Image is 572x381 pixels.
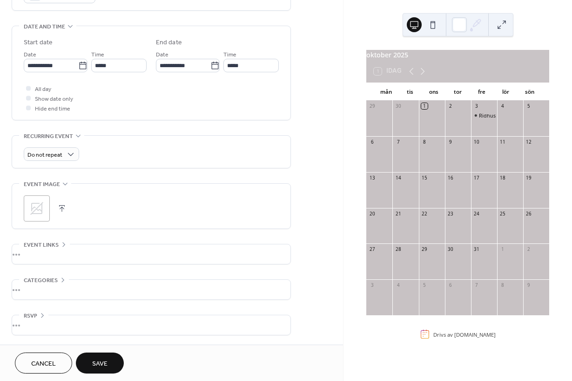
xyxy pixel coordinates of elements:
div: ••• [12,244,290,264]
div: 7 [395,139,402,145]
span: Event image [24,180,60,189]
div: 4 [395,282,402,289]
div: 8 [421,139,428,145]
div: 6 [369,139,376,145]
div: 23 [447,210,454,217]
button: Save [76,353,124,374]
div: 4 [499,103,506,110]
div: 10 [473,139,480,145]
span: Do not repeat [27,150,62,160]
div: 2 [525,246,532,253]
span: All day [35,84,51,94]
div: lör [494,83,518,101]
span: Time [223,50,236,60]
div: Start date [24,38,53,48]
div: 30 [447,246,454,253]
span: Cancel [31,359,56,369]
div: oktober 2025 [366,50,549,60]
div: Drivs av [433,331,496,338]
div: 19 [525,174,532,181]
div: 17 [473,174,480,181]
div: 6 [447,282,454,289]
span: Recurring event [24,132,73,141]
span: Date and time [24,22,65,32]
div: End date [156,38,182,48]
div: 2 [447,103,454,110]
div: 1 [499,246,506,253]
div: 7 [473,282,480,289]
div: 21 [395,210,402,217]
div: 11 [499,139,506,145]
div: 20 [369,210,376,217]
div: mån [374,83,398,101]
div: 12 [525,139,532,145]
div: 3 [473,103,480,110]
div: 9 [525,282,532,289]
div: 27 [369,246,376,253]
div: 3 [369,282,376,289]
span: Save [92,359,108,369]
div: 26 [525,210,532,217]
div: ••• [12,280,290,299]
div: 5 [525,103,532,110]
div: 24 [473,210,480,217]
div: 31 [473,246,480,253]
span: Date [156,50,168,60]
div: 18 [499,174,506,181]
div: 5 [421,282,428,289]
div: 8 [499,282,506,289]
div: 15 [421,174,428,181]
div: 14 [395,174,402,181]
div: 13 [369,174,376,181]
span: Time [91,50,104,60]
div: ••• [12,315,290,335]
a: [DOMAIN_NAME] [454,331,496,338]
div: tis [398,83,422,101]
span: Event links [24,240,59,250]
div: 9 [447,139,454,145]
div: Ridhus stängt 16.00-18.30 [471,112,497,119]
div: sön [518,83,542,101]
div: tor [446,83,470,101]
span: Categories [24,276,58,285]
span: Hide end time [35,104,70,114]
div: Ridhus stängt 16.00-18.30 [479,112,540,119]
div: 28 [395,246,402,253]
div: 30 [395,103,402,110]
span: Date [24,50,36,60]
div: ; [24,195,50,222]
div: 22 [421,210,428,217]
button: Cancel [15,353,72,374]
div: fre [470,83,494,101]
span: Show date only [35,94,73,104]
div: 16 [447,174,454,181]
span: RSVP [24,311,37,321]
div: 25 [499,210,506,217]
div: 1 [421,103,428,110]
div: 29 [421,246,428,253]
div: ons [422,83,446,101]
div: 29 [369,103,376,110]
